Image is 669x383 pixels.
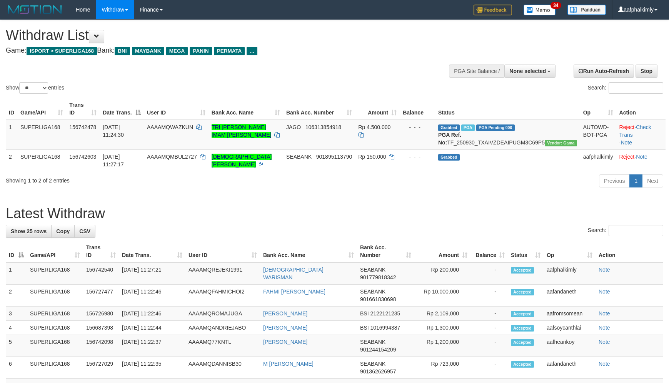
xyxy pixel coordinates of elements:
td: - [470,335,508,357]
td: AAAAMQREJEKI1991 [185,262,260,285]
th: Status: activate to sort column ascending [508,240,544,262]
td: [DATE] 11:22:46 [119,285,185,307]
b: PGA Ref. No: [438,132,461,146]
span: PANIN [190,47,212,55]
td: SUPERLIGA168 [17,120,66,150]
span: 34 [551,2,561,9]
td: aafphalkimly [544,262,596,285]
span: 156742478 [69,124,96,130]
th: Balance: activate to sort column ascending [470,240,508,262]
a: Note [599,310,610,317]
td: · [616,149,666,171]
td: 156742540 [83,262,119,285]
span: ISPORT > SUPERLIGA168 [27,47,97,55]
td: aafsoycanthlai [544,321,596,335]
a: [DEMOGRAPHIC_DATA] WARISMAN [263,267,324,280]
td: [DATE] 11:22:44 [119,321,185,335]
td: [DATE] 11:22:35 [119,357,185,379]
td: 6 [6,357,27,379]
td: - [470,262,508,285]
span: AAAAMQWAZKUN [147,124,193,130]
h1: Latest Withdraw [6,206,663,221]
span: Accepted [511,311,534,317]
span: Show 25 rows [11,228,47,234]
span: [DATE] 11:24:30 [103,124,124,138]
select: Showentries [19,82,48,94]
th: User ID: activate to sort column ascending [185,240,260,262]
td: SUPERLIGA168 [27,285,83,307]
a: Note [636,154,647,160]
th: Bank Acc. Number: activate to sort column ascending [283,98,355,120]
span: BSI [360,325,369,331]
a: M [PERSON_NAME] [263,361,314,367]
th: Game/API: activate to sort column ascending [27,240,83,262]
span: Copy 901779818342 to clipboard [360,274,396,280]
span: Rp 4.500.000 [358,124,390,130]
td: aafandaneth [544,357,596,379]
a: Note [599,361,610,367]
a: Note [599,325,610,331]
th: Game/API: activate to sort column ascending [17,98,66,120]
h4: Game: Bank: [6,47,438,55]
span: SEABANK [360,267,385,273]
td: TF_250930_TXAIVZDEAIPUGM3C69P5 [435,120,580,150]
td: aafromsomean [544,307,596,321]
span: SEABANK [360,288,385,295]
span: Copy [56,228,70,234]
td: - [470,321,508,335]
td: SUPERLIGA168 [27,307,83,321]
div: - - - [403,123,432,131]
span: JAGO [286,124,301,130]
td: - [470,285,508,307]
label: Search: [588,225,663,236]
img: MOTION_logo.png [6,4,64,15]
td: 156727029 [83,357,119,379]
span: MAYBANK [132,47,164,55]
a: [DEMOGRAPHIC_DATA][PERSON_NAME] [212,154,272,167]
a: Reject [619,154,635,160]
a: Show 25 rows [6,225,52,238]
a: [PERSON_NAME] [263,339,307,345]
span: BSI [360,310,369,317]
td: 1 [6,262,27,285]
th: Trans ID: activate to sort column ascending [83,240,119,262]
span: CSV [79,228,90,234]
span: 156742603 [69,154,96,160]
th: Bank Acc. Name: activate to sort column ascending [209,98,283,120]
span: MEGA [166,47,188,55]
div: PGA Site Balance / [449,65,504,78]
th: User ID: activate to sort column ascending [144,98,209,120]
label: Show entries [6,82,64,94]
span: [DATE] 11:27:17 [103,154,124,167]
a: Reject [619,124,635,130]
span: Copy 901244154209 to clipboard [360,347,396,353]
span: Copy 106313854918 to clipboard [305,124,341,130]
span: PGA Pending [476,124,515,131]
td: aafphalkimly [580,149,616,171]
span: Grabbed [438,124,460,131]
a: Note [599,288,610,295]
a: Note [621,139,632,146]
th: Op: activate to sort column ascending [544,240,596,262]
span: SEABANK [286,154,312,160]
span: Copy 901362626957 to clipboard [360,368,396,375]
span: Copy 2122121235 to clipboard [370,310,400,317]
span: Copy 1016994387 to clipboard [370,325,400,331]
img: Button%20Memo.svg [524,5,556,15]
td: SUPERLIGA168 [27,357,83,379]
td: - [470,357,508,379]
td: 156727477 [83,285,119,307]
span: Copy 901661830698 to clipboard [360,296,396,302]
a: Copy [51,225,75,238]
td: SUPERLIGA168 [27,321,83,335]
span: Vendor URL: https://trx31.1velocity.biz [545,140,577,146]
a: Stop [636,65,657,78]
a: Note [599,339,610,345]
a: Next [642,174,663,187]
a: [PERSON_NAME] [263,310,307,317]
input: Search: [609,82,663,94]
a: Run Auto-Refresh [574,65,634,78]
td: Rp 10,000,000 [414,285,470,307]
span: Accepted [511,267,534,274]
img: Feedback.jpg [474,5,512,15]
